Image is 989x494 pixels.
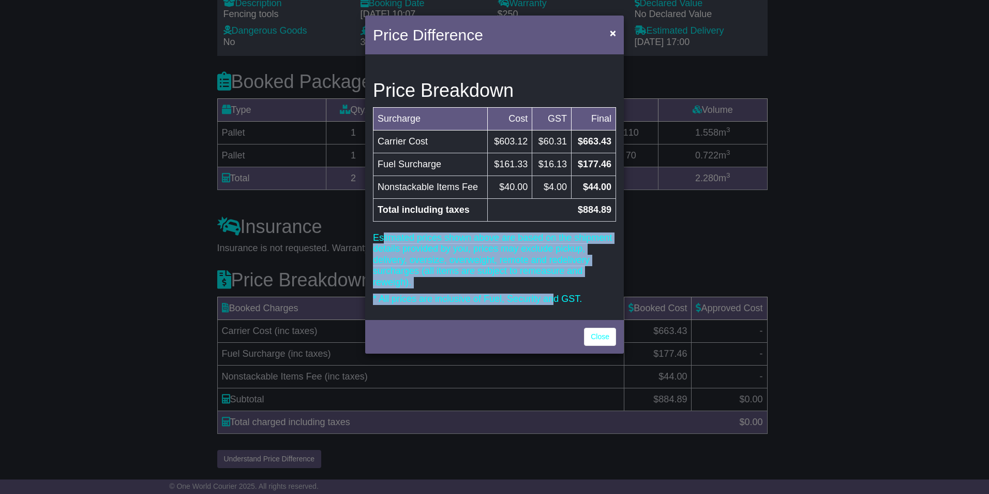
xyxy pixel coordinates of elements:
[532,153,572,176] td: $16.13
[488,107,532,130] td: Cost
[373,23,483,47] h4: Price Difference
[488,130,532,153] td: $603.12
[373,176,488,198] td: Nonstackable Items Fee
[584,328,616,346] a: Close
[373,153,488,176] td: Fuel Surcharge
[571,107,616,130] td: Final
[532,130,572,153] td: $60.31
[373,198,488,221] td: Total including taxes
[373,294,616,305] p: * All prices are inclusive of Fuel, Security and GST.
[571,153,616,176] td: $177.46
[373,80,616,101] h3: Price Breakdown
[488,176,532,198] td: $40.00
[373,107,488,130] td: Surcharge
[488,198,616,221] td: $884.89
[610,27,616,39] span: ×
[532,107,572,130] td: GST
[605,22,621,43] button: Close
[532,176,572,198] td: $4.00
[488,153,532,176] td: $161.33
[373,233,616,288] p: Estimated prices shown above are based on the shipment details provided by you, prices may exclud...
[571,176,616,198] td: $44.00
[571,130,616,153] td: $663.43
[373,130,488,153] td: Carrier Cost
